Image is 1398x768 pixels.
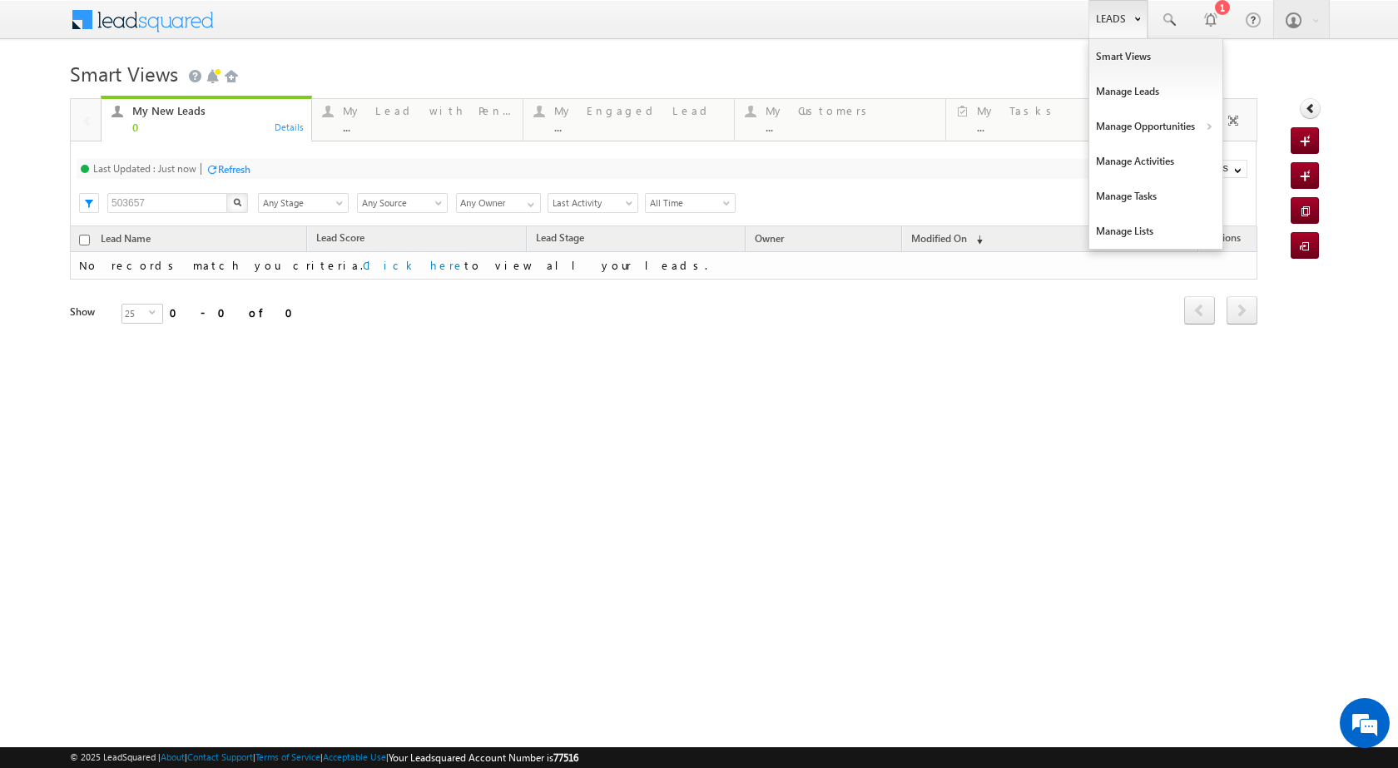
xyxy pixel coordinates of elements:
a: Any Source [357,193,448,213]
span: Modified On [911,232,967,245]
div: My Tasks [977,104,1146,117]
div: Details [274,119,305,134]
textarea: Type your message and hit 'Enter' [22,154,304,498]
a: Acceptable Use [323,751,386,762]
a: Manage Leads [1089,74,1222,109]
span: © 2025 LeadSquared | | | | | [70,750,578,766]
div: My Lead with Pending Tasks [343,104,513,117]
span: next [1227,296,1257,325]
div: Owner Filter [456,192,539,213]
img: Search [233,198,241,206]
span: Last Activity [548,196,632,211]
span: Any Source [358,196,442,211]
div: My Customers [766,104,935,117]
a: My Customers... [734,99,946,141]
a: Terms of Service [255,751,320,762]
span: Actions [1199,229,1249,250]
div: My Engaged Lead [554,104,724,117]
span: All Time [646,196,730,211]
a: My Tasks... [945,99,1157,141]
a: Any Stage [258,193,349,213]
span: Lead Score [316,231,364,244]
div: Lead Stage Filter [258,192,349,213]
input: Type to Search [456,193,541,213]
span: Any Stage [259,196,343,211]
span: Lead Stage [536,231,584,244]
div: Lead Source Filter [357,192,448,213]
td: No records match you criteria. to view all your leads. [70,252,1257,280]
div: Show [70,305,108,320]
a: Lead Name [92,230,159,251]
em: Start Chat [226,513,302,535]
a: Manage Tasks [1089,179,1222,214]
div: ... [554,121,724,133]
div: Last Updated : Just now [93,162,196,175]
a: Manage Opportunities [1089,109,1222,144]
img: d_60004797649_company_0_60004797649 [28,87,70,109]
span: Your Leadsquared Account Number is [389,751,578,764]
span: Smart Views [70,60,178,87]
span: 77516 [553,751,578,764]
div: 0 [132,121,302,133]
a: About [161,751,185,762]
a: My Lead with Pending Tasks... [311,99,523,141]
a: My New Leads0Details [101,96,313,142]
div: ... [343,121,513,133]
span: prev [1184,296,1215,325]
a: Click here [363,258,464,272]
a: Last Activity [548,193,638,213]
a: Smart Views [1089,39,1222,74]
input: Check all records [79,235,90,245]
div: My New Leads [132,104,302,117]
div: Minimize live chat window [273,8,313,48]
a: next [1227,298,1257,325]
a: My Engaged Lead... [523,99,735,141]
div: ... [766,121,935,133]
div: Chat with us now [87,87,280,109]
a: Manage Lists [1089,214,1222,249]
span: 25 [122,305,149,323]
div: 0 - 0 of 0 [170,303,303,322]
a: Lead Score [308,229,373,250]
a: Show All Items [518,194,539,211]
input: Search Leads [107,193,228,213]
a: prev [1184,298,1215,325]
span: (sorted descending) [969,233,983,246]
div: Refresh [218,163,250,176]
span: Owner [755,232,784,245]
a: Manage Activities [1089,144,1222,179]
div: ... [977,121,1146,133]
a: Modified On (sorted descending) [903,229,991,250]
a: Lead Stage [528,229,592,250]
a: All Time [645,193,736,213]
span: select [149,309,162,316]
a: Contact Support [187,751,253,762]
